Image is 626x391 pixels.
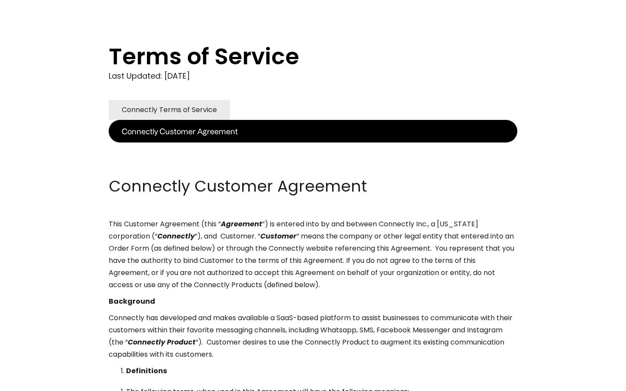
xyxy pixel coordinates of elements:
[109,176,517,197] h2: Connectly Customer Agreement
[260,231,296,241] em: Customer
[122,104,217,116] div: Connectly Terms of Service
[128,337,196,347] em: Connectly Product
[109,312,517,361] p: Connectly has developed and makes available a SaaS-based platform to assist businesses to communi...
[109,142,517,155] p: ‍
[122,125,238,137] div: Connectly Customer Agreement
[109,43,483,70] h1: Terms of Service
[109,296,155,306] strong: Background
[126,366,167,376] strong: Definitions
[221,219,262,229] em: Agreement
[109,70,517,83] div: Last Updated: [DATE]
[17,376,52,388] ul: Language list
[109,159,517,171] p: ‍
[9,375,52,388] aside: Language selected: English
[109,218,517,291] p: This Customer Agreement (this “ ”) is entered into by and between Connectly Inc., a [US_STATE] co...
[157,231,195,241] em: Connectly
